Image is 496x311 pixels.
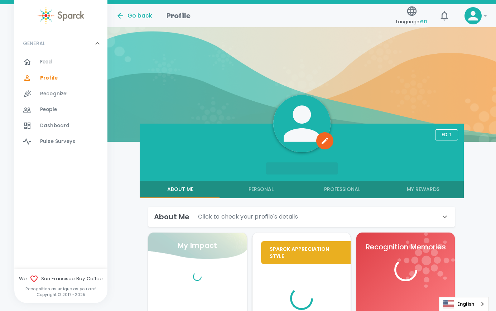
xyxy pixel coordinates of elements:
a: Feed [14,54,107,70]
span: We San Francisco Bay Coffee [14,274,107,283]
div: full width tabs [140,181,463,198]
a: Sparck logo [14,7,107,24]
img: Sparck logo [38,7,84,24]
button: Edit [435,129,458,140]
span: en [420,17,427,25]
p: Recognition as unique as you are! [14,286,107,292]
img: logo [398,233,455,288]
a: Profile [14,70,107,86]
h6: About Me [154,211,189,223]
span: Feed [40,58,52,66]
p: Sparck Appreciation Style [270,245,342,260]
button: My Rewards [383,181,464,198]
a: Recognize! [14,86,107,102]
p: My Impact [178,240,217,251]
a: People [14,102,107,118]
p: Recognition Memories [365,241,447,253]
a: English [439,297,488,311]
h1: Profile [167,10,191,21]
button: Language:en [393,3,430,29]
p: Copyright © 2017 - 2025 [14,292,107,297]
span: Language: [396,17,427,27]
div: GENERAL [14,54,107,152]
a: Dashboard [14,118,107,134]
span: Pulse Surveys [40,138,75,145]
button: Go back [116,11,152,20]
div: GENERAL [14,33,107,54]
a: Pulse Surveys [14,134,107,149]
div: About MeClick to check your profile's details [148,207,455,227]
span: People [40,106,57,113]
span: Dashboard [40,122,69,129]
button: About Me [140,181,221,198]
aside: Language selected: English [439,297,489,311]
p: GENERAL [23,40,45,47]
span: Recognize! [40,90,68,97]
button: Professional [302,181,383,198]
p: Click to check your profile's details [198,212,298,221]
button: Personal [221,181,302,198]
div: Language [439,297,489,311]
span: Profile [40,75,58,82]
